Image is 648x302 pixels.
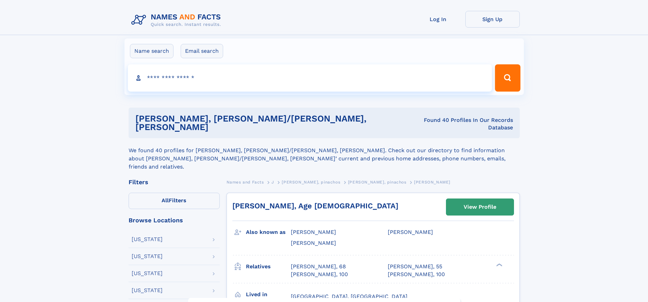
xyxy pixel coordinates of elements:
[388,263,442,270] a: [PERSON_NAME], 55
[246,226,291,238] h3: Also known as
[129,138,520,171] div: We found 40 profiles for [PERSON_NAME], [PERSON_NAME]/[PERSON_NAME], [PERSON_NAME]. Check out our...
[128,64,492,92] input: search input
[129,11,227,29] img: Logo Names and Facts
[291,263,346,270] a: [PERSON_NAME], 68
[291,293,408,300] span: [GEOGRAPHIC_DATA], [GEOGRAPHIC_DATA]
[132,288,163,293] div: [US_STATE]
[132,271,163,276] div: [US_STATE]
[495,64,520,92] button: Search Button
[129,179,220,185] div: Filters
[246,261,291,272] h3: Relatives
[181,44,223,58] label: Email search
[348,178,406,186] a: [PERSON_NAME], pinachos
[388,229,433,235] span: [PERSON_NAME]
[271,180,274,185] span: J
[464,199,496,215] div: View Profile
[495,263,503,267] div: ❯
[291,271,348,278] a: [PERSON_NAME], 100
[348,180,406,185] span: [PERSON_NAME], pinachos
[129,217,220,223] div: Browse Locations
[227,178,264,186] a: Names and Facts
[162,197,169,204] span: All
[446,199,514,215] a: View Profile
[410,116,513,131] div: Found 40 Profiles In Our Records Database
[465,11,520,28] a: Sign Up
[271,178,274,186] a: J
[129,193,220,209] label: Filters
[291,229,336,235] span: [PERSON_NAME]
[388,271,445,278] a: [PERSON_NAME], 100
[246,289,291,300] h3: Lived in
[291,240,336,246] span: [PERSON_NAME]
[130,44,173,58] label: Name search
[414,180,450,185] span: [PERSON_NAME]
[282,178,340,186] a: [PERSON_NAME], pinachos
[135,114,410,131] h1: [PERSON_NAME], [PERSON_NAME]/[PERSON_NAME], [PERSON_NAME]
[132,237,163,242] div: [US_STATE]
[132,254,163,259] div: [US_STATE]
[411,11,465,28] a: Log In
[232,202,398,210] a: [PERSON_NAME], Age [DEMOGRAPHIC_DATA]
[282,180,340,185] span: [PERSON_NAME], pinachos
